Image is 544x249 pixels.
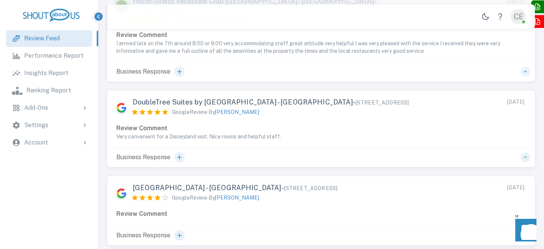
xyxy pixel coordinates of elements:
div: [DATE] [507,98,524,106]
span: [STREET_ADDRESS] [284,185,337,191]
div: Account [6,134,92,151]
p: Business Response [112,230,189,241]
p: Review Comment [116,124,526,133]
p: Account [24,138,48,147]
div: Add-Ons [6,100,92,116]
p: Ranking Report [26,86,71,95]
span: DoubleTree Suites by [GEOGRAPHIC_DATA] - [GEOGRAPHIC_DATA] - [133,98,409,106]
span: [GEOGRAPHIC_DATA] - [GEOGRAPHIC_DATA] - [133,184,337,192]
p: Very convenient for a Disneyland visit. Nice rooms and helpful staff. [116,133,526,140]
span: [PERSON_NAME] [215,195,259,201]
p: Performance Report [24,51,83,60]
iframe: Front Chat [508,215,541,247]
p: Review Comment [116,31,526,40]
p: Insights Report [24,69,68,78]
a: Ranking Report [6,82,92,99]
p: Google Review By [172,108,259,116]
a: Help Center [493,9,508,24]
a: Review Feed [6,30,92,47]
p: I arrived late on the 7th around 8:00 or 9:00 very accommodating staff great attitude very helpfu... [116,40,526,55]
img: logo [23,9,80,22]
p: Business Response [112,152,189,163]
a: Performance Report [6,48,92,64]
p: Add-Ons [24,103,48,112]
p: Settings [24,121,48,130]
span: [PERSON_NAME] [215,109,259,115]
img: Google [115,187,128,200]
p: Google Review By [172,194,259,202]
p: Review Comment [116,209,526,218]
img: Google [115,101,128,114]
p: Business Response [112,66,189,77]
div: [DATE] [507,184,524,192]
div: Settings [6,117,92,134]
span: [STREET_ADDRESS] [355,100,409,106]
div: CE [511,9,526,24]
a: Insights Report [6,65,92,81]
p: Review Feed [24,34,60,43]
